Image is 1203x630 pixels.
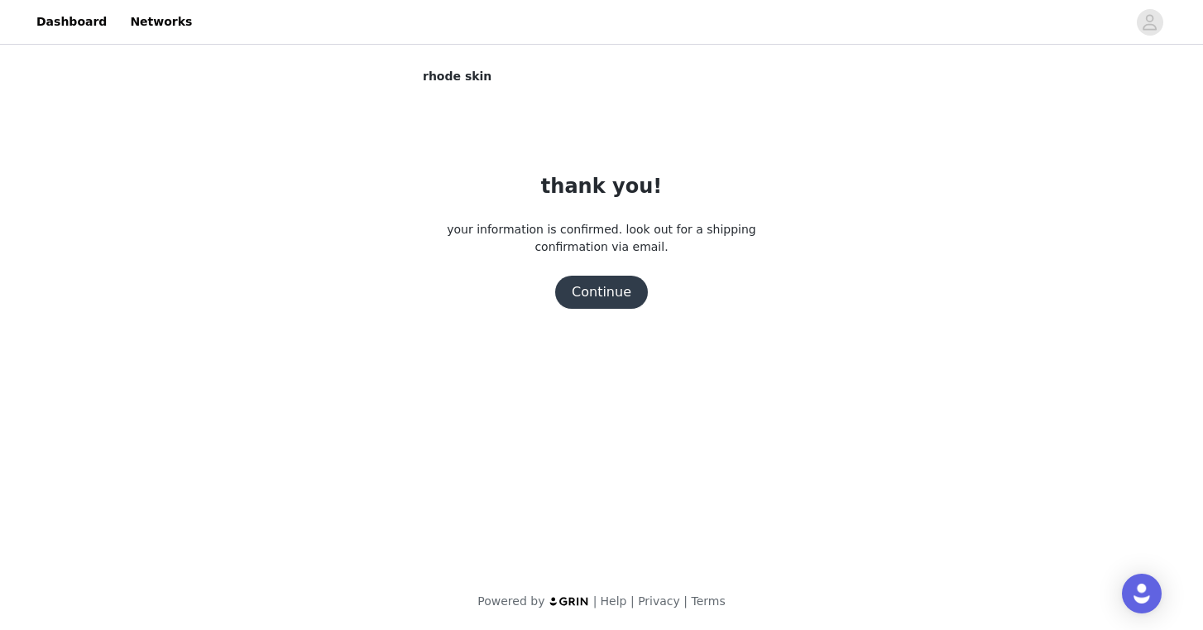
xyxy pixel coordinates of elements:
[601,594,627,608] a: Help
[555,276,648,309] button: Continue
[120,3,202,41] a: Networks
[423,68,491,85] span: rhode skin
[423,221,780,256] p: your information is confirmed. look out for a shipping confirmation via email.
[593,594,597,608] span: |
[477,594,544,608] span: Powered by
[683,594,688,608] span: |
[541,171,662,201] h1: thank you!
[691,594,725,608] a: Terms
[26,3,117,41] a: Dashboard
[1142,9,1157,36] div: avatar
[1122,574,1162,613] div: Open Intercom Messenger
[630,594,635,608] span: |
[549,596,590,607] img: logo
[638,594,680,608] a: Privacy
